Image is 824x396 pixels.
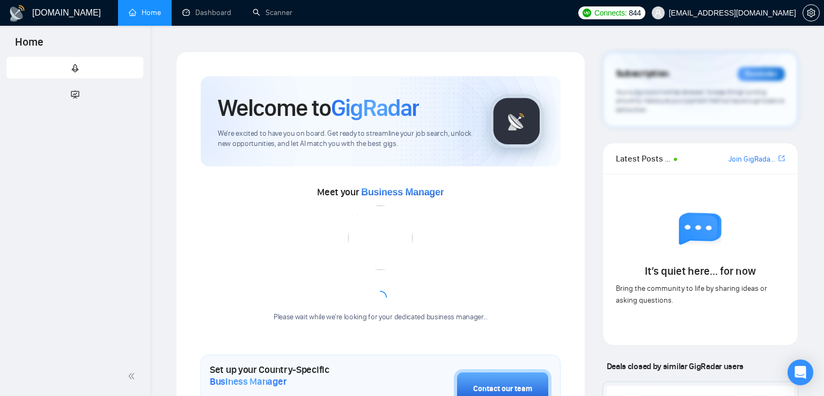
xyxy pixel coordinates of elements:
[778,154,785,163] span: export
[71,83,79,105] span: fund-projection-screen
[616,88,784,114] span: Your subscription will be renewed. To keep things running smoothly, make sure your payment method...
[803,4,820,21] button: setting
[373,290,387,304] span: loading
[583,9,591,17] img: upwork-logo.png
[616,65,669,83] span: Subscription
[788,360,813,385] div: Open Intercom Messenger
[629,7,641,19] span: 844
[361,187,444,197] span: Business Manager
[6,34,52,57] span: Home
[71,57,79,79] span: rocket
[803,9,819,17] span: setting
[348,206,413,270] img: error
[129,8,161,17] a: homeHome
[473,383,532,395] div: Contact our team
[128,371,138,382] span: double-left
[679,212,722,255] img: empty chat
[331,93,419,122] span: GigRadar
[210,364,400,387] h1: Set up your Country-Specific
[645,265,756,277] span: It’s quiet here... for now
[71,89,114,98] span: Academy
[616,152,671,165] span: Latest Posts from the GigRadar Community
[654,9,662,17] span: user
[738,67,785,81] div: Reminder
[210,376,286,387] span: Business Manager
[253,8,292,17] a: searchScanner
[729,153,776,165] a: Join GigRadar Slack Community
[490,94,543,148] img: gigradar-logo.png
[218,129,473,149] span: We're excited to have you on board. Get ready to streamline your job search, unlock new opportuni...
[218,93,419,122] h1: Welcome to
[616,284,767,305] span: Bring the community to life by sharing ideas or asking questions.
[778,153,785,164] a: export
[6,57,143,78] li: Getting Started
[9,5,26,22] img: logo
[594,7,627,19] span: Connects:
[182,8,231,17] a: dashboardDashboard
[267,312,494,322] div: Please wait while we're looking for your dedicated business manager...
[803,9,820,17] a: setting
[602,357,748,376] span: Deals closed by similar GigRadar users
[317,186,444,198] span: Meet your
